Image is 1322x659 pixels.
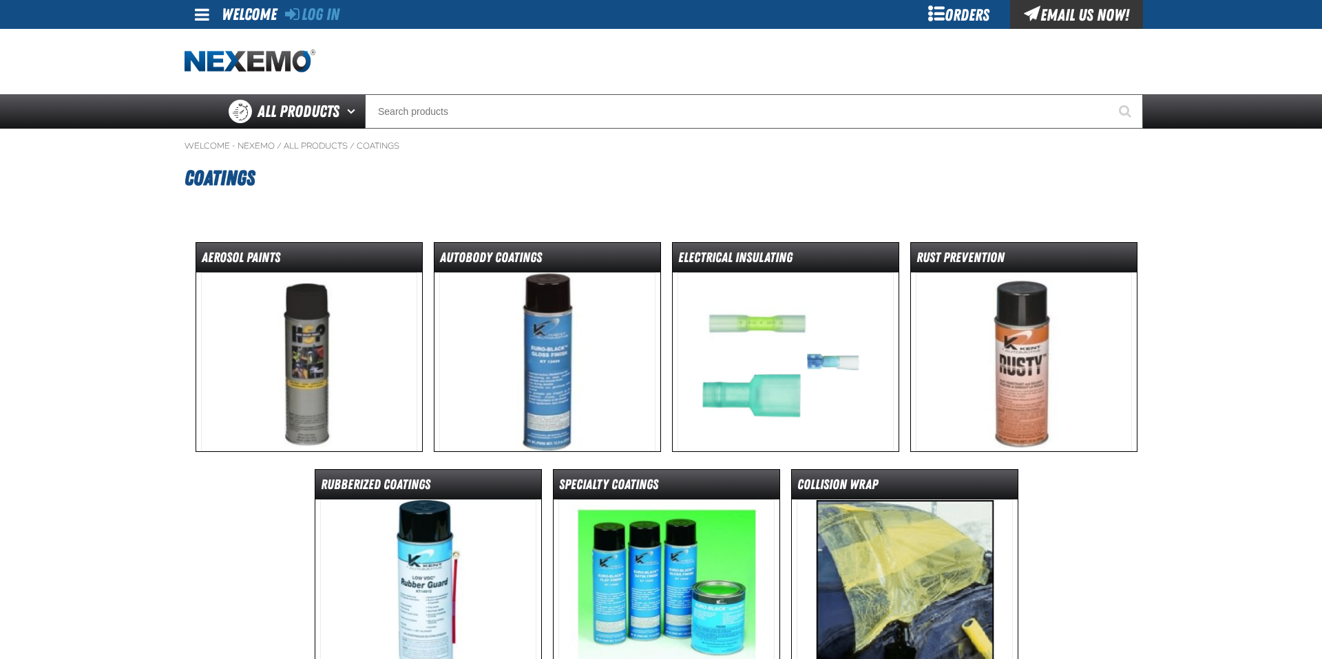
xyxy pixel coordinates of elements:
span: All Products [258,99,339,124]
dt: Collision Wrap [792,475,1018,499]
img: Electrical Insulating [678,272,894,451]
a: Electrical Insulating [672,242,899,452]
dt: Electrical Insulating [673,248,899,272]
img: Nexemo logo [185,50,315,74]
dt: Rubberized Coatings [315,475,541,499]
span: / [277,140,282,151]
a: Home [185,50,315,74]
dt: Specialty Coatings [554,475,779,499]
button: Start Searching [1109,94,1143,129]
span: / [350,140,355,151]
input: Search [365,94,1143,129]
img: Autobody Coatings [439,272,656,451]
dt: Autobody Coatings [434,248,660,272]
a: Welcome - Nexemo [185,140,275,151]
img: Rust Prevention [916,272,1133,451]
a: Log In [285,5,339,24]
nav: Breadcrumbs [185,140,1137,151]
h1: Coatings [185,160,1137,197]
a: Coatings [357,140,399,151]
a: Autobody Coatings [434,242,661,452]
a: Aerosol Paints [196,242,423,452]
a: Rust Prevention [910,242,1137,452]
button: Open All Products pages [342,94,365,129]
a: All Products [284,140,348,151]
img: Aerosol Paints [201,272,418,451]
dt: Aerosol Paints [196,248,422,272]
dt: Rust Prevention [911,248,1137,272]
